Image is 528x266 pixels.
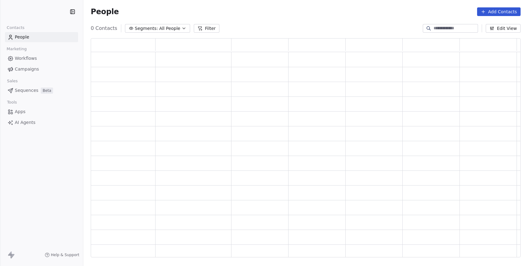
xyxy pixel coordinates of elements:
[41,88,53,94] span: Beta
[15,87,38,94] span: Sequences
[5,85,78,96] a: SequencesBeta
[5,53,78,63] a: Workflows
[477,7,521,16] button: Add Contacts
[91,25,117,32] span: 0 Contacts
[15,55,37,62] span: Workflows
[194,24,219,33] button: Filter
[135,25,158,32] span: Segments:
[4,76,20,86] span: Sales
[15,34,29,40] span: People
[5,32,78,42] a: People
[15,108,26,115] span: Apps
[4,98,19,107] span: Tools
[5,117,78,128] a: AI Agents
[51,252,79,257] span: Help & Support
[91,7,119,16] span: People
[15,119,35,126] span: AI Agents
[45,252,79,257] a: Help & Support
[4,44,29,54] span: Marketing
[5,64,78,74] a: Campaigns
[4,23,27,32] span: Contacts
[5,107,78,117] a: Apps
[159,25,180,32] span: All People
[15,66,39,72] span: Campaigns
[486,24,521,33] button: Edit View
